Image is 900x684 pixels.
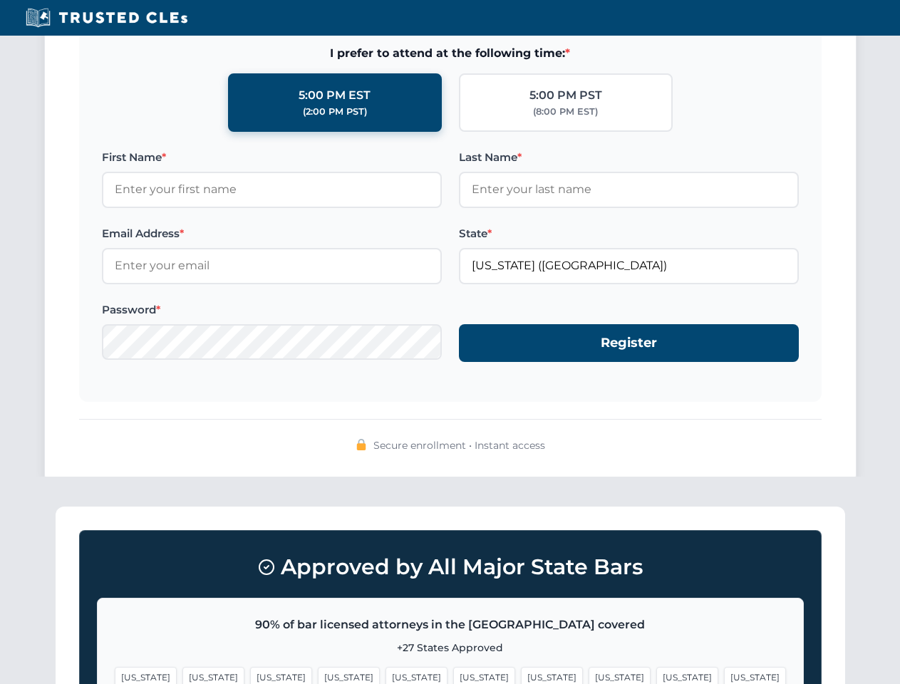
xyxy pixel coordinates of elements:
[459,248,799,284] input: Florida (FL)
[115,640,786,655] p: +27 States Approved
[459,149,799,166] label: Last Name
[459,324,799,362] button: Register
[533,105,598,119] div: (8:00 PM EST)
[102,44,799,63] span: I prefer to attend at the following time:
[21,7,192,28] img: Trusted CLEs
[115,616,786,634] p: 90% of bar licensed attorneys in the [GEOGRAPHIC_DATA] covered
[102,301,442,318] label: Password
[299,86,371,105] div: 5:00 PM EST
[373,437,545,453] span: Secure enrollment • Instant access
[459,172,799,207] input: Enter your last name
[303,105,367,119] div: (2:00 PM PST)
[102,225,442,242] label: Email Address
[529,86,602,105] div: 5:00 PM PST
[102,248,442,284] input: Enter your email
[97,548,804,586] h3: Approved by All Major State Bars
[102,172,442,207] input: Enter your first name
[356,439,367,450] img: 🔒
[102,149,442,166] label: First Name
[459,225,799,242] label: State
